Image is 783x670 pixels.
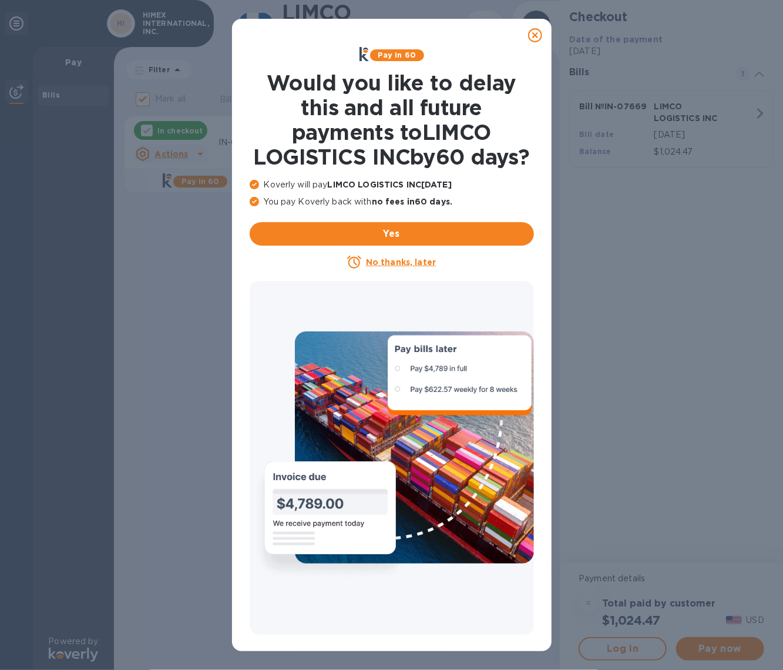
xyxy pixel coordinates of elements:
b: LIMCO LOGISTICS INC [DATE] [328,180,452,189]
p: You pay Koverly back with [250,196,534,208]
span: Yes [259,227,525,241]
u: No thanks, later [366,257,436,267]
p: Koverly will pay [250,179,534,191]
b: Pay in 60 [378,51,416,59]
h1: Would you like to delay this and all future payments to LIMCO LOGISTICS INC by 60 days ? [250,71,534,169]
button: Yes [250,222,534,246]
b: no fees in 60 days . [372,197,452,206]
